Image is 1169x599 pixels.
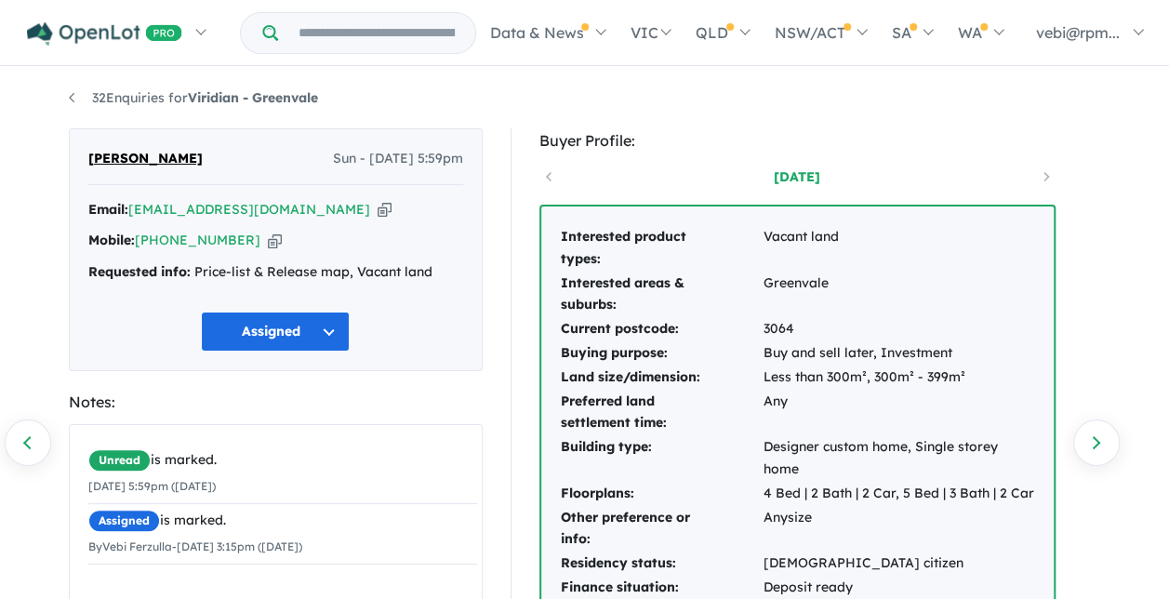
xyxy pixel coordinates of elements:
[539,128,1056,153] div: Buyer Profile:
[560,506,763,552] td: Other preference or info:
[88,232,135,248] strong: Mobile:
[88,261,463,284] div: Price-list & Release map, Vacant land
[282,13,472,53] input: Try estate name, suburb, builder or developer
[560,225,763,272] td: Interested product types:
[560,435,763,482] td: Building type:
[268,231,282,250] button: Copy
[718,167,876,186] a: [DATE]
[560,272,763,318] td: Interested areas & suburbs:
[27,22,182,46] img: Openlot PRO Logo White
[88,148,203,170] span: [PERSON_NAME]
[763,390,1035,436] td: Any
[763,366,1035,390] td: Less than 300m², 300m² - 399m²
[378,200,392,220] button: Copy
[88,510,160,532] span: Assigned
[763,552,1035,576] td: [DEMOGRAPHIC_DATA] citizen
[763,482,1035,506] td: 4 Bed | 2 Bath | 2 Car, 5 Bed | 3 Bath | 2 Car
[560,390,763,436] td: Preferred land settlement time:
[135,232,260,248] a: [PHONE_NUMBER]
[88,539,302,553] small: By Vebi Ferzulla - [DATE] 3:15pm ([DATE])
[763,341,1035,366] td: Buy and sell later, Investment
[88,449,477,472] div: is marked.
[763,435,1035,482] td: Designer custom home, Single storey home
[560,341,763,366] td: Buying purpose:
[69,89,318,106] a: 32Enquiries forViridian - Greenvale
[560,366,763,390] td: Land size/dimension:
[333,148,463,170] span: Sun - [DATE] 5:59pm
[88,201,128,218] strong: Email:
[560,317,763,341] td: Current postcode:
[560,552,763,576] td: Residency status:
[763,506,1035,552] td: Anysize
[88,479,216,493] small: [DATE] 5:59pm ([DATE])
[763,272,1035,318] td: Greenvale
[763,225,1035,272] td: Vacant land
[128,201,370,218] a: [EMAIL_ADDRESS][DOMAIN_NAME]
[1036,23,1120,42] span: vebi@rpm...
[88,449,151,472] span: Unread
[188,89,318,106] strong: Viridian - Greenvale
[560,482,763,506] td: Floorplans:
[88,263,191,280] strong: Requested info:
[88,510,477,532] div: is marked.
[69,390,483,415] div: Notes:
[69,87,1101,110] nav: breadcrumb
[763,317,1035,341] td: 3064
[201,312,350,352] button: Assigned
